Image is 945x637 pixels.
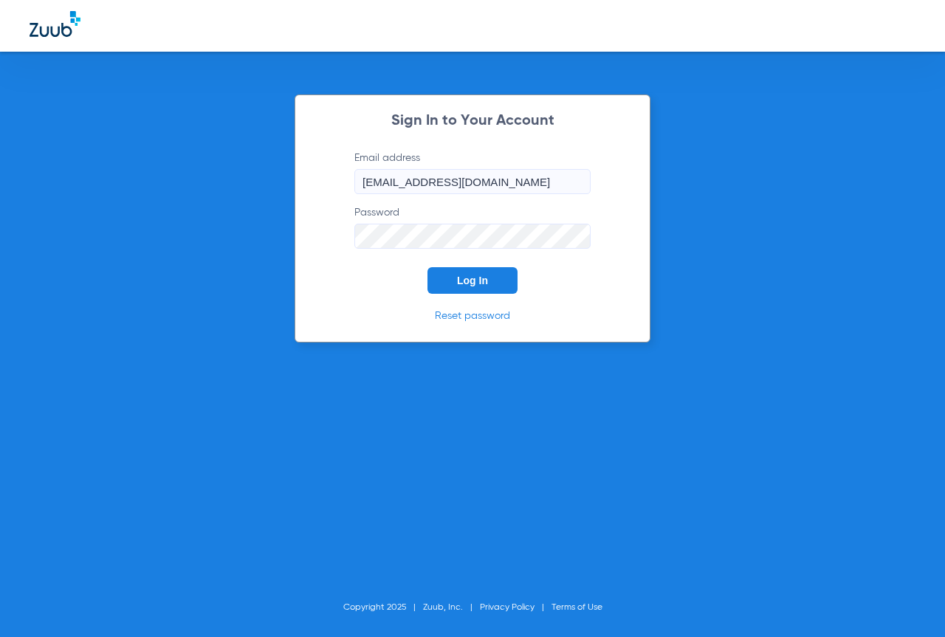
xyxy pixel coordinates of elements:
li: Copyright 2025 [343,600,423,615]
input: Password [354,224,591,249]
h2: Sign In to Your Account [332,114,613,128]
a: Terms of Use [551,603,602,612]
a: Privacy Policy [480,603,535,612]
img: Zuub Logo [30,11,80,37]
li: Zuub, Inc. [423,600,480,615]
span: Log In [457,275,488,286]
label: Email address [354,151,591,194]
button: Log In [427,267,518,294]
input: Email address [354,169,591,194]
label: Password [354,205,591,249]
a: Reset password [435,311,510,321]
iframe: Chat Widget [871,566,945,637]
